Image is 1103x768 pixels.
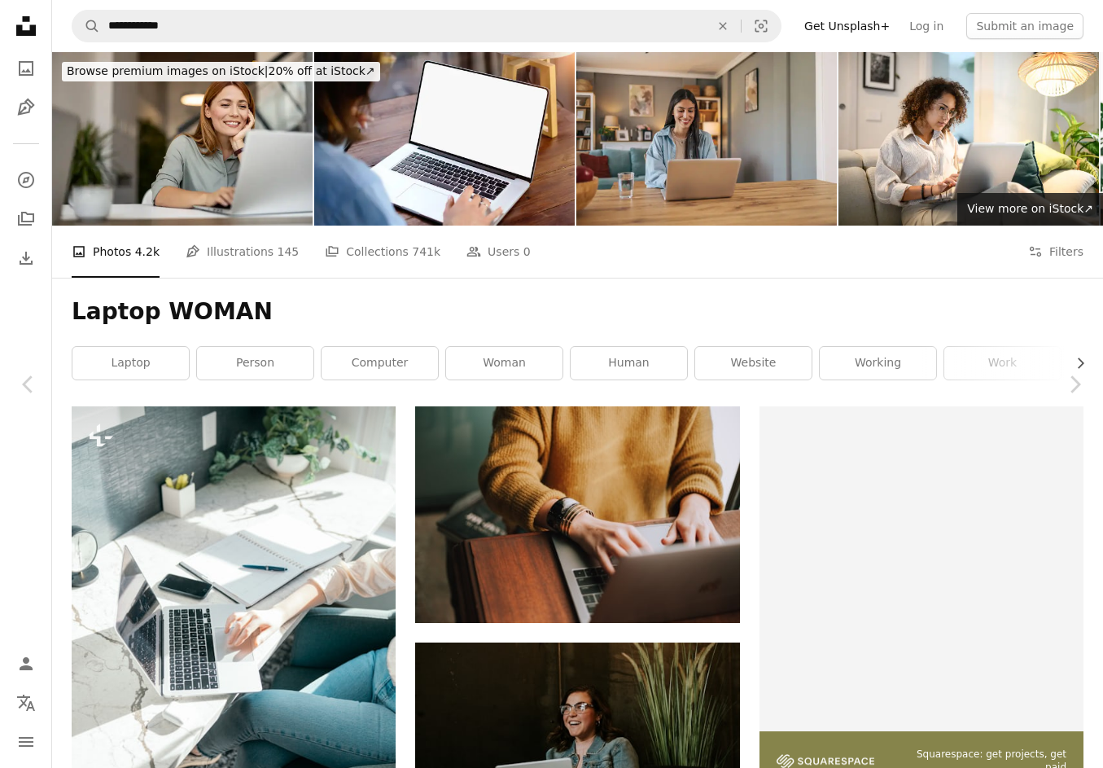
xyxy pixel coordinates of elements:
[52,52,390,91] a: Browse premium images on iStock|20% off at iStock↗
[10,164,42,196] a: Explore
[10,242,42,274] a: Download History
[415,743,739,757] a: silver laptop on woman's lap
[466,226,531,278] a: Users 0
[967,202,1093,215] span: View more on iStock ↗
[742,11,781,42] button: Visual search
[523,243,531,261] span: 0
[10,726,42,758] button: Menu
[415,507,739,521] a: person using laptop computer
[72,10,781,42] form: Find visuals sitewide
[415,406,739,622] img: person using laptop computer
[10,91,42,124] a: Illustrations
[72,347,189,380] a: laptop
[10,203,42,235] a: Collections
[72,602,396,617] a: a person working on the laptop
[322,347,438,380] a: computer
[1028,226,1083,278] button: Filters
[705,11,741,42] button: Clear
[794,13,899,39] a: Get Unsplash+
[314,52,575,226] img: Mockup image of a woman using laptop with blank screen on wooden table
[576,52,837,226] img: A young cheerful woman sitting at the table in the living room at home and using a laptop.
[278,243,300,261] span: 145
[72,11,100,42] button: Search Unsplash
[695,347,812,380] a: website
[72,297,1083,327] h1: Laptop WOMAN
[899,13,953,39] a: Log in
[944,347,1061,380] a: work
[10,647,42,680] a: Log in / Sign up
[820,347,936,380] a: working
[957,193,1103,226] a: View more on iStock↗
[571,347,687,380] a: human
[412,243,440,261] span: 741k
[325,226,440,278] a: Collections 741k
[966,13,1083,39] button: Submit an image
[10,52,42,85] a: Photos
[67,64,375,77] span: 20% off at iStock ↗
[67,64,268,77] span: Browse premium images on iStock |
[446,347,562,380] a: woman
[197,347,313,380] a: person
[838,52,1099,226] img: Woman using laptop on sofa
[10,687,42,719] button: Language
[186,226,299,278] a: Illustrations 145
[52,52,313,226] img: Smiling Woman Working Remotely on Laptop in Modern Workspace
[1046,306,1103,463] a: Next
